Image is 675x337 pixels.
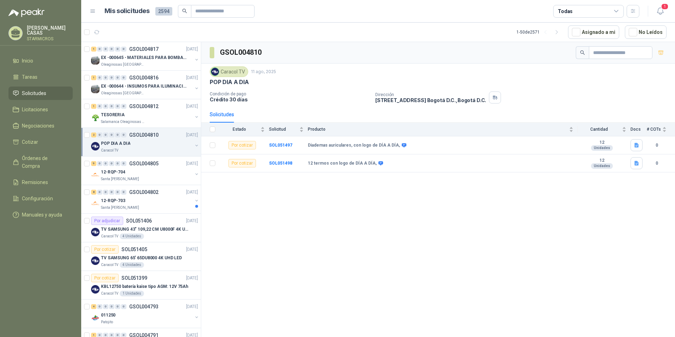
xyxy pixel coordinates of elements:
[101,140,130,147] p: POP DIA A DIA
[591,163,613,169] div: Unidades
[647,142,667,149] b: 0
[91,85,100,93] img: Company Logo
[121,47,126,52] div: 0
[101,83,189,90] p: EX -000644 - INSUMOS PARA ILUMINACIONN ZONA DE CLA
[155,7,172,16] span: 2594
[578,123,631,136] th: Cantidad
[22,178,48,186] span: Remisiones
[308,161,377,166] b: 12 termos con logo de DÍA A DÍA,
[121,75,126,80] div: 0
[22,73,37,81] span: Tareas
[8,176,73,189] a: Remisiones
[22,57,33,65] span: Inicio
[631,123,647,136] th: Docs
[115,132,120,137] div: 0
[220,127,259,132] span: Estado
[109,161,114,166] div: 0
[654,5,667,18] button: 1
[8,119,73,132] a: Negociaciones
[91,304,96,309] div: 4
[101,119,145,125] p: Salamanca Oleaginosas SAS
[91,188,199,211] a: 8 0 0 0 0 0 GSOL004802[DATE] Company Logo12-RQP-703Santa [PERSON_NAME]
[220,123,269,136] th: Estado
[129,104,159,109] p: GSOL004812
[578,127,621,132] span: Cantidad
[228,141,256,149] div: Por cotizar
[121,190,126,195] div: 0
[101,319,113,325] p: Patojito
[115,104,120,109] div: 0
[101,283,188,290] p: KBL12750 batería kaise tipo AGM: 12V 75Ah
[91,190,96,195] div: 8
[22,154,66,170] span: Órdenes de Compra
[121,276,147,280] p: SOL051399
[186,46,198,53] p: [DATE]
[97,304,102,309] div: 0
[81,271,201,300] a: Por cotizarSOL051399[DATE] Company LogoKBL12750 batería kaise tipo AGM: 12V 75AhCaracol TV1 Unidades
[121,132,126,137] div: 0
[91,314,100,322] img: Company Logo
[22,195,53,202] span: Configuración
[91,73,199,96] a: 1 0 0 0 0 0 GSOL004816[DATE] Company LogoEX -000644 - INSUMOS PARA ILUMINACIONN ZONA DE CLAOleagi...
[591,145,613,151] div: Unidades
[104,6,150,16] h1: Mis solicitudes
[91,159,199,182] a: 9 0 0 0 0 0 GSOL004805[DATE] Company Logo12-RQP-704Santa [PERSON_NAME]
[91,228,100,236] img: Company Logo
[210,78,249,86] p: POP DIA A DIA
[129,47,159,52] p: GSOL004817
[103,161,108,166] div: 0
[91,47,96,52] div: 1
[186,103,198,110] p: [DATE]
[375,92,486,97] p: Dirección
[115,75,120,80] div: 0
[97,190,102,195] div: 0
[647,160,667,167] b: 0
[91,199,100,208] img: Company Logo
[109,47,114,52] div: 0
[186,75,198,81] p: [DATE]
[269,143,292,148] b: SOL051497
[97,104,102,109] div: 0
[101,291,118,296] p: Caracol TV
[578,158,626,164] b: 12
[228,159,256,167] div: Por cotizar
[115,161,120,166] div: 0
[8,8,44,17] img: Logo peakr
[129,304,159,309] p: GSOL004793
[91,274,119,282] div: Por cotizar
[120,262,144,268] div: 4 Unidades
[120,291,144,296] div: 1 Unidades
[27,25,73,35] p: [PERSON_NAME] CASAS
[210,91,370,96] p: Condición de pago
[97,47,102,52] div: 0
[121,161,126,166] div: 0
[211,68,219,76] img: Company Logo
[103,104,108,109] div: 0
[647,123,675,136] th: # COTs
[115,304,120,309] div: 0
[101,62,145,67] p: Oleaginosas [GEOGRAPHIC_DATA][PERSON_NAME]
[101,233,118,239] p: Caracol TV
[129,190,159,195] p: GSOL004802
[129,132,159,137] p: GSOL004810
[220,47,263,58] h3: GSOL004810
[91,45,199,67] a: 1 0 0 0 0 0 GSOL004817[DATE] Company LogoEX -000645 - MATERIALES PARA BOMBAS STANDBY PLANTAOleagi...
[121,304,126,309] div: 0
[22,138,38,146] span: Cotizar
[109,104,114,109] div: 0
[661,3,669,10] span: 1
[269,127,298,132] span: Solicitud
[101,90,145,96] p: Oleaginosas [GEOGRAPHIC_DATA][PERSON_NAME]
[91,171,100,179] img: Company Logo
[8,103,73,116] a: Licitaciones
[91,245,119,254] div: Por cotizar
[103,75,108,80] div: 0
[8,192,73,205] a: Configuración
[22,211,62,219] span: Manuales y ayuda
[109,304,114,309] div: 0
[8,87,73,100] a: Solicitudes
[91,132,96,137] div: 2
[8,54,73,67] a: Inicio
[97,161,102,166] div: 0
[578,140,626,146] b: 12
